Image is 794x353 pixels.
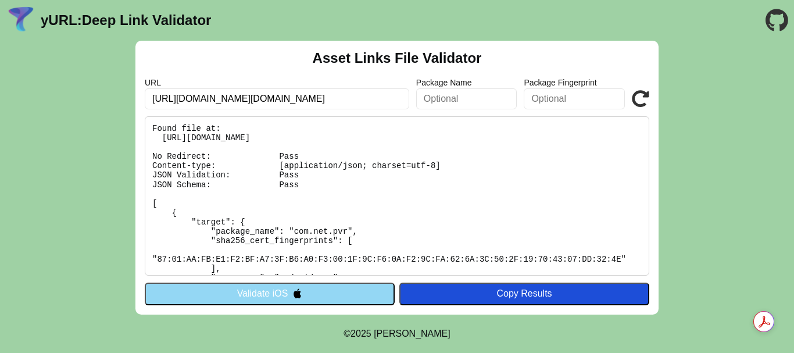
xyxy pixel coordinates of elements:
label: URL [145,78,409,87]
a: Michael Ibragimchayev's Personal Site [374,329,450,338]
input: Optional [416,88,517,109]
div: Copy Results [405,288,643,299]
h2: Asset Links File Validator [313,50,482,66]
label: Package Name [416,78,517,87]
img: yURL Logo [6,5,36,35]
pre: Found file at: [URL][DOMAIN_NAME] No Redirect: Pass Content-type: [application/json; charset=utf-... [145,116,649,276]
img: appleIcon.svg [292,288,302,298]
input: Required [145,88,409,109]
button: Copy Results [399,283,649,305]
button: Validate iOS [145,283,395,305]
span: 2025 [350,329,371,338]
a: yURL:Deep Link Validator [41,12,211,28]
label: Package Fingerprint [524,78,625,87]
footer: © [344,315,450,353]
input: Optional [524,88,625,109]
